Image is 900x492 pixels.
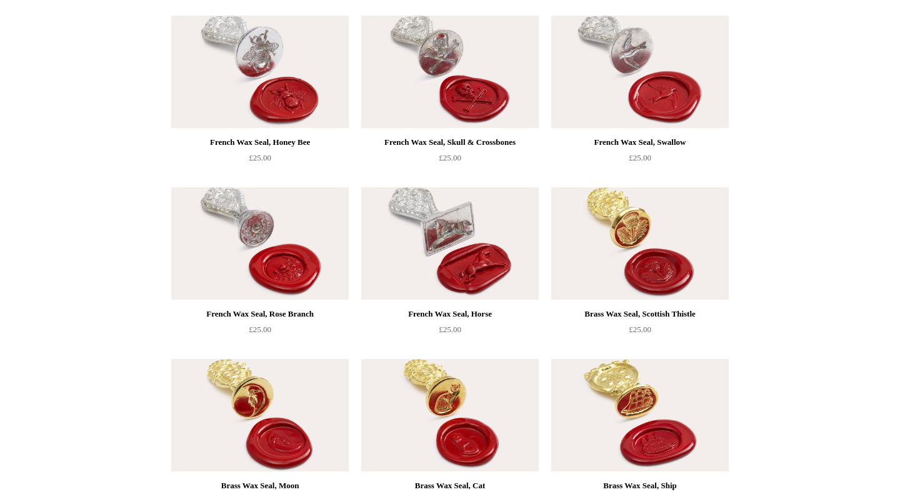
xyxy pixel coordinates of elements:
a: French Wax Seal, Rose Branch £25.00 [171,307,349,358]
a: French Wax Seal, Skull & Crossbones £25.00 [361,135,539,186]
a: Brass Wax Seal, Moon Brass Wax Seal, Moon [171,359,349,471]
div: French Wax Seal, Skull & Crossbones [364,135,536,150]
div: French Wax Seal, Swallow [554,135,726,150]
img: Brass Wax Seal, Moon [171,359,349,471]
a: Brass Wax Seal, Cat Brass Wax Seal, Cat [361,359,539,471]
a: Brass Wax Seal, Scottish Thistle £25.00 [551,307,729,358]
a: French Wax Seal, Horse £25.00 [361,307,539,358]
a: French Wax Seal, Honey Bee £25.00 [171,135,349,186]
a: Brass Wax Seal, Ship Brass Wax Seal, Ship [551,359,729,471]
a: French Wax Seal, Skull & Crossbones French Wax Seal, Skull & Crossbones [361,16,539,128]
span: £25.00 [629,325,651,334]
div: Brass Wax Seal, Scottish Thistle [554,307,726,322]
img: Brass Wax Seal, Cat [361,359,539,471]
img: French Wax Seal, Skull & Crossbones [361,16,539,128]
img: French Wax Seal, Honey Bee [171,16,349,128]
a: French Wax Seal, Swallow £25.00 [551,135,729,186]
a: French Wax Seal, Swallow French Wax Seal, Swallow [551,16,729,128]
span: £25.00 [439,325,461,334]
img: Brass Wax Seal, Ship [551,359,729,471]
a: French Wax Seal, Horse French Wax Seal, Horse [361,187,539,300]
span: £25.00 [629,153,651,162]
img: Brass Wax Seal, Scottish Thistle [551,187,729,300]
a: Brass Wax Seal, Scottish Thistle Brass Wax Seal, Scottish Thistle [551,187,729,300]
div: French Wax Seal, Horse [364,307,536,322]
span: £25.00 [249,153,271,162]
img: French Wax Seal, Swallow [551,16,729,128]
a: French Wax Seal, Honey Bee French Wax Seal, Honey Bee [171,16,349,128]
img: French Wax Seal, Horse [361,187,539,300]
div: French Wax Seal, Honey Bee [174,135,346,150]
span: £25.00 [439,153,461,162]
span: £25.00 [249,325,271,334]
img: French Wax Seal, Rose Branch [171,187,349,300]
a: French Wax Seal, Rose Branch French Wax Seal, Rose Branch [171,187,349,300]
div: French Wax Seal, Rose Branch [174,307,346,322]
